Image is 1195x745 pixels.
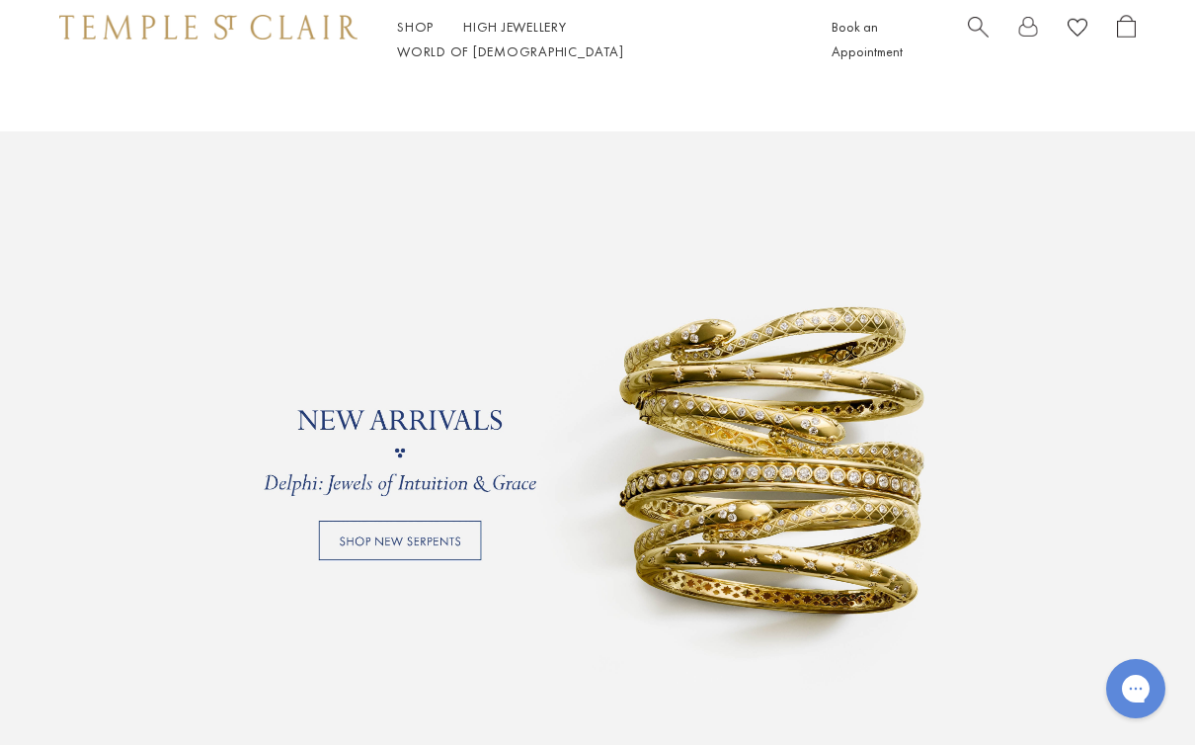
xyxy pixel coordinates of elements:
[397,15,787,64] nav: Main navigation
[397,18,434,36] a: ShopShop
[1096,652,1175,725] iframe: Gorgias live chat messenger
[968,15,989,64] a: Search
[832,18,903,60] a: Book an Appointment
[397,42,623,60] a: World of [DEMOGRAPHIC_DATA]World of [DEMOGRAPHIC_DATA]
[1117,15,1136,64] a: Open Shopping Bag
[59,15,358,39] img: Temple St. Clair
[463,18,567,36] a: High JewelleryHigh Jewellery
[1068,15,1087,45] a: View Wishlist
